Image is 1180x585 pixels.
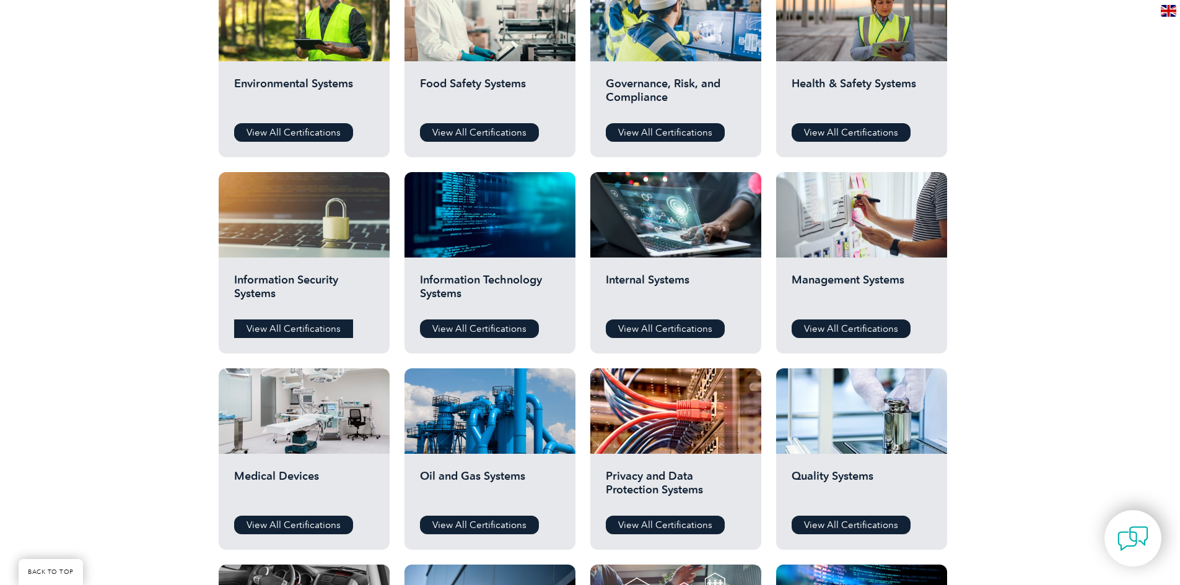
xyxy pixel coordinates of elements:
h2: Internal Systems [606,273,746,310]
a: View All Certifications [420,123,539,142]
h2: Environmental Systems [234,77,374,114]
h2: Governance, Risk, and Compliance [606,77,746,114]
a: View All Certifications [792,319,911,338]
h2: Management Systems [792,273,932,310]
a: View All Certifications [792,516,911,534]
img: contact-chat.png [1117,523,1148,554]
a: BACK TO TOP [19,559,83,585]
img: en [1161,5,1176,17]
a: View All Certifications [234,516,353,534]
h2: Information Technology Systems [420,273,560,310]
a: View All Certifications [234,319,353,338]
a: View All Certifications [606,516,725,534]
a: View All Certifications [792,123,911,142]
h2: Oil and Gas Systems [420,469,560,506]
a: View All Certifications [606,319,725,338]
a: View All Certifications [420,319,539,338]
a: View All Certifications [420,516,539,534]
h2: Quality Systems [792,469,932,506]
a: View All Certifications [234,123,353,142]
a: View All Certifications [606,123,725,142]
h2: Medical Devices [234,469,374,506]
h2: Health & Safety Systems [792,77,932,114]
h2: Food Safety Systems [420,77,560,114]
h2: Information Security Systems [234,273,374,310]
h2: Privacy and Data Protection Systems [606,469,746,506]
